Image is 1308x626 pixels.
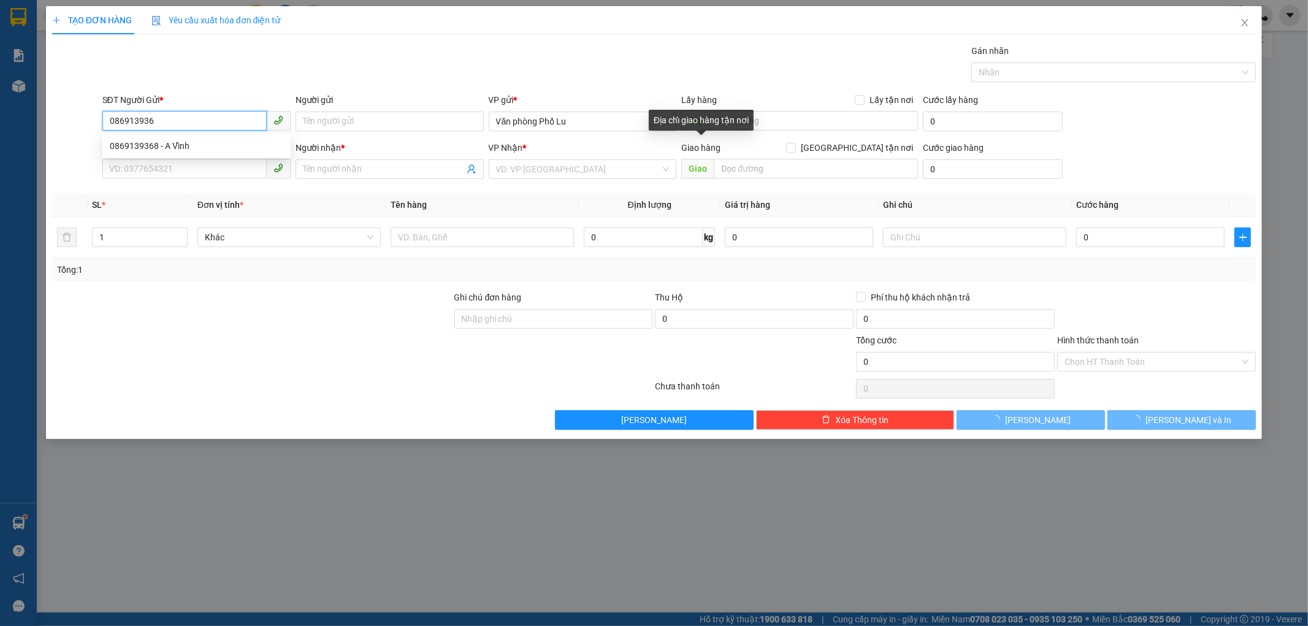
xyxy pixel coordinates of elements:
[923,159,1063,179] input: Cước giao hàng
[1240,18,1250,28] span: close
[151,15,281,25] span: Yêu cầu xuất hóa đơn điện tử
[866,291,975,304] span: Phí thu hộ khách nhận trả
[923,143,984,153] label: Cước giao hàng
[454,309,653,329] input: Ghi chú đơn hàng
[296,141,484,155] div: Người nhận
[709,111,918,131] input: Dọc đường
[64,71,296,148] h2: VP Nhận: VP Nội Bài
[1228,6,1262,40] button: Close
[273,115,283,125] span: phone
[197,200,243,210] span: Đơn vị tính
[822,415,830,425] span: delete
[714,159,918,178] input: Dọc đường
[1235,232,1250,242] span: plus
[489,143,523,153] span: VP Nhận
[1107,410,1256,430] button: [PERSON_NAME] và In
[756,410,955,430] button: deleteXóa Thông tin
[57,263,505,277] div: Tổng: 1
[796,141,918,155] span: [GEOGRAPHIC_DATA] tận nơi
[725,200,770,210] span: Giá trị hàng
[654,380,855,401] div: Chưa thanh toán
[92,200,102,210] span: SL
[57,227,77,247] button: delete
[835,413,889,427] span: Xóa Thông tin
[883,227,1066,247] input: Ghi Chú
[110,139,283,153] div: 0869139368 - A Vĩnh
[496,112,670,131] span: Văn phòng Phố Lu
[391,200,427,210] span: Tên hàng
[391,227,574,247] input: VD: Bàn, Ghế
[467,164,476,174] span: user-add
[878,193,1071,217] th: Ghi chú
[655,292,683,302] span: Thu Hộ
[971,46,1009,56] label: Gán nhãn
[1132,415,1145,424] span: loading
[1057,335,1139,345] label: Hình thức thanh toán
[273,163,283,173] span: phone
[1234,227,1251,247] button: plus
[681,143,721,153] span: Giao hàng
[681,159,714,178] span: Giao
[628,200,671,210] span: Định lượng
[151,16,161,26] img: icon
[205,228,373,246] span: Khác
[725,227,873,247] input: 0
[923,112,1063,131] input: Cước lấy hàng
[1005,413,1071,427] span: [PERSON_NAME]
[52,16,61,25] span: plus
[454,292,522,302] label: Ghi chú đơn hàng
[7,71,99,91] h2: X8BCJNH2
[164,10,296,30] b: [DOMAIN_NAME]
[7,10,68,71] img: logo.jpg
[296,93,484,107] div: Người gửi
[102,136,291,156] div: 0869139368 - A Vĩnh
[74,29,150,49] b: Sao Việt
[1145,413,1231,427] span: [PERSON_NAME] và In
[102,93,291,107] div: SĐT Người Gửi
[681,95,717,105] span: Lấy hàng
[52,15,132,25] span: TẠO ĐƠN HÀNG
[621,413,687,427] span: [PERSON_NAME]
[703,227,715,247] span: kg
[992,415,1005,424] span: loading
[865,93,918,107] span: Lấy tận nơi
[489,93,677,107] div: VP gửi
[856,335,897,345] span: Tổng cước
[957,410,1105,430] button: [PERSON_NAME]
[555,410,754,430] button: [PERSON_NAME]
[649,110,754,131] div: Địa chỉ giao hàng tận nơi
[923,95,978,105] label: Cước lấy hàng
[1076,200,1119,210] span: Cước hàng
